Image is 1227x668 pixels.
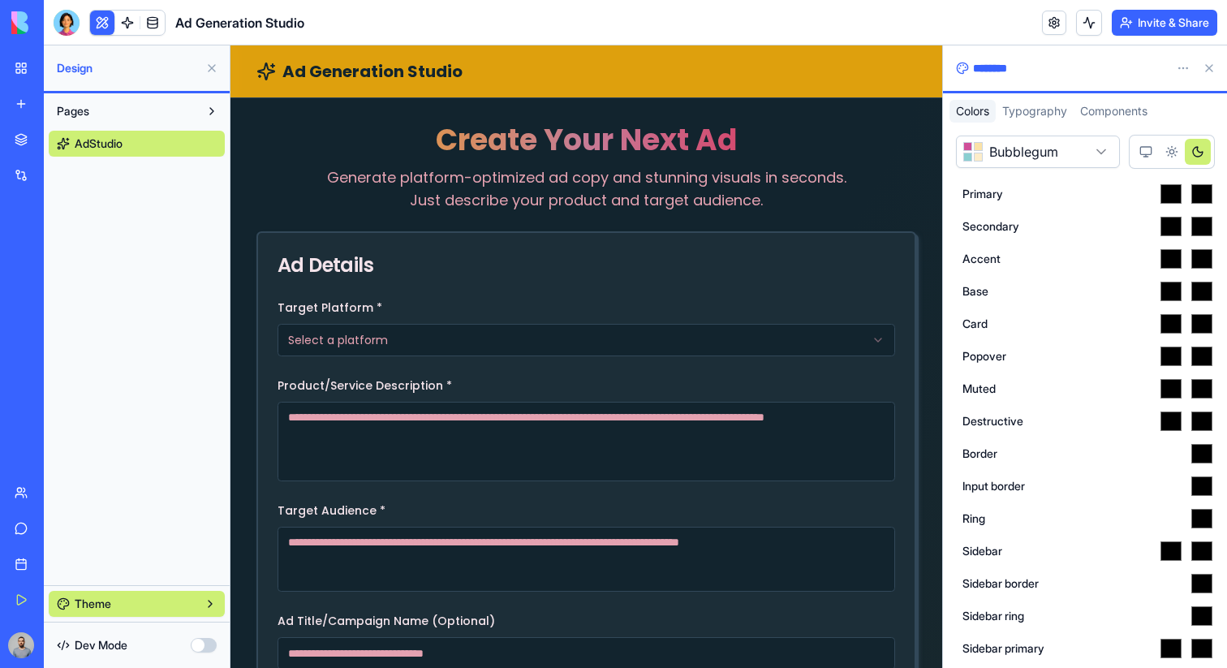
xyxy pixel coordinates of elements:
[962,640,1044,657] label: Sidebar primary
[1112,10,1217,36] button: Invite & Share
[962,218,1019,235] label: Secondary
[47,567,265,584] label: Ad Title/Campaign Name (Optional)
[47,457,155,473] label: Target Audience *
[962,413,1023,429] label: Destructive
[962,186,1003,202] label: Primary
[26,15,232,37] a: Ad Generation Studio
[47,254,152,270] label: Target Platform *
[8,632,34,658] img: image_123650291_bsq8ao.jpg
[52,15,232,37] span: Ad Generation Studio
[57,60,199,76] span: Design
[75,136,123,152] span: AdStudio
[962,251,1001,267] label: Accent
[57,103,89,119] span: Pages
[1080,104,1147,118] span: Components
[47,207,665,233] div: Ad Details
[11,11,112,34] img: logo
[962,446,997,462] label: Border
[1002,104,1067,118] span: Typography
[49,131,225,157] a: AdStudio
[962,543,1002,559] label: Sidebar
[962,608,1024,624] label: Sidebar ring
[1185,139,1211,165] button: Dark theme
[962,511,985,527] label: Ring
[1159,139,1185,165] button: Light theme
[962,316,988,332] label: Card
[962,381,996,397] label: Muted
[956,104,989,118] span: Colors
[962,283,988,300] label: Base
[49,98,199,124] button: Pages
[75,637,127,653] span: Dev Mode
[26,79,686,111] h1: Create Your Next Ad
[175,13,304,32] span: Ad Generation Studio
[1133,139,1159,165] button: System theme
[962,478,1025,494] label: Input border
[49,591,225,617] button: Theme
[47,332,222,348] label: Product/Service Description *
[84,121,629,166] p: Generate platform-optimized ad copy and stunning visuals in seconds. Just describe your product a...
[962,575,1039,592] label: Sidebar border
[962,348,1006,364] label: Popover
